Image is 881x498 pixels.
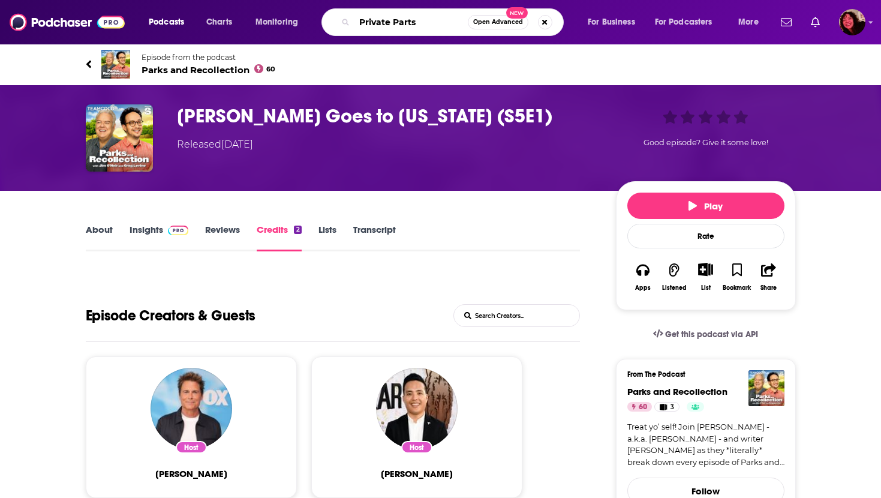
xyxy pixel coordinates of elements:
[401,441,432,454] div: Host
[760,284,777,292] div: Share
[839,9,865,35] span: Logged in as Kathryn-Musilek
[693,263,718,276] button: Show More Button
[659,255,690,299] button: Listened
[644,320,768,349] a: Get this podcast via API
[839,9,865,35] img: User Profile
[168,226,189,235] img: Podchaser Pro
[177,104,597,128] h3: Ms. Knope Goes to Washington (S5E1)
[627,370,775,379] h3: From The Podcast
[86,50,796,79] a: Parks and RecollectionEpisode from the podcastParks and Recollection60
[206,14,232,31] span: Charts
[151,368,232,449] img: Rob Lowe
[655,14,712,31] span: For Podcasters
[753,255,784,299] button: Share
[635,284,651,292] div: Apps
[86,104,153,172] img: Ms. Knope Goes to Washington (S5E1)
[627,193,784,219] button: Play
[468,15,528,29] button: Open AdvancedNew
[627,402,652,412] a: 60
[627,386,727,397] a: Parks and Recollection
[662,284,687,292] div: Listened
[670,401,674,413] span: 3
[506,7,528,19] span: New
[748,370,784,406] img: Parks and Recollection
[130,224,189,251] a: InsightsPodchaser Pro
[155,468,227,479] a: Rob Lowe
[579,13,650,32] button: open menu
[247,13,314,32] button: open menu
[647,13,730,32] button: open menu
[176,441,207,454] div: Host
[688,200,723,212] span: Play
[644,138,768,147] span: Good episode? Give it some love!
[86,304,256,327] h1: Hosts and Guests of Ms. Knope Goes to Washington (S5E1)
[10,11,125,34] img: Podchaser - Follow, Share and Rate Podcasts
[353,224,396,251] a: Transcript
[142,64,276,76] span: Parks and Recollection
[381,468,453,479] a: Alan Yang
[627,421,784,468] a: Treat yo’ self! Join [PERSON_NAME] - a.k.a. [PERSON_NAME] - and writer [PERSON_NAME] as they *lit...
[155,468,227,479] span: [PERSON_NAME]
[101,50,130,79] img: Parks and Recollection
[140,13,200,32] button: open menu
[318,224,336,251] a: Lists
[738,14,759,31] span: More
[473,19,523,25] span: Open Advanced
[730,13,774,32] button: open menu
[333,8,575,36] div: Search podcasts, credits, & more...
[839,9,865,35] button: Show profile menu
[665,329,758,340] span: Get this podcast via API
[266,67,275,72] span: 60
[354,13,468,32] input: Search podcasts, credits, & more...
[627,255,659,299] button: Apps
[294,226,301,234] div: 2
[690,255,721,299] div: Show More ButtonList
[199,13,239,32] a: Charts
[654,402,679,412] a: 3
[381,468,453,479] span: [PERSON_NAME]
[806,12,825,32] a: Show notifications dropdown
[639,401,647,413] span: 60
[776,12,796,32] a: Show notifications dropdown
[149,14,184,31] span: Podcasts
[588,14,635,31] span: For Business
[376,368,458,449] img: Alan Yang
[142,53,276,62] span: Episode from the podcast
[723,284,751,292] div: Bookmark
[721,255,753,299] button: Bookmark
[205,224,240,251] a: Reviews
[86,224,113,251] a: About
[177,137,253,152] div: Released [DATE]
[627,224,784,248] div: Rate
[255,14,298,31] span: Monitoring
[701,284,711,292] div: List
[257,224,301,251] a: Credits2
